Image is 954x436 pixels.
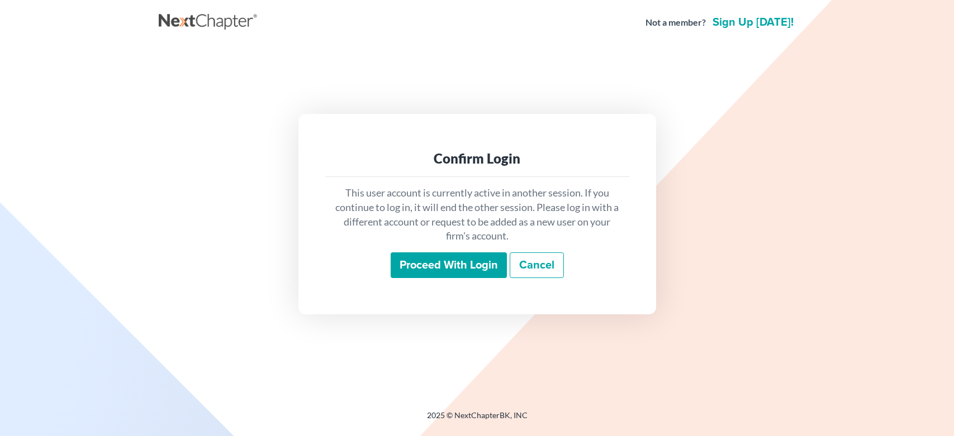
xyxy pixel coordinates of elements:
input: Proceed with login [391,252,507,278]
a: Sign up [DATE]! [710,17,796,28]
div: Confirm Login [334,150,620,167]
div: 2025 © NextChapterBK, INC [159,410,796,430]
p: This user account is currently active in another session. If you continue to log in, it will end ... [334,186,620,243]
strong: Not a member? [646,16,706,29]
a: Cancel [510,252,564,278]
